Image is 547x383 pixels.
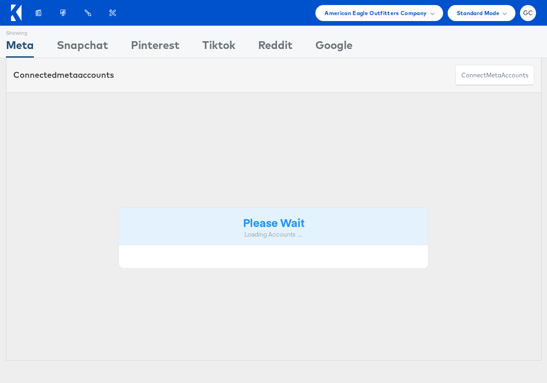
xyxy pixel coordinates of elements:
[6,26,34,37] div: Showing
[315,37,352,58] div: Google
[455,65,534,86] button: ConnectmetaAccounts
[325,8,427,18] span: American Eagle Outfitters Company
[131,37,179,58] div: Pinterest
[243,215,304,230] strong: Please Wait
[457,8,499,18] span: Standard Mode
[13,69,114,81] div: Connected accounts
[6,37,34,58] div: Meta
[258,37,292,58] div: Reddit
[202,37,235,58] div: Tiktok
[523,10,533,16] span: GC
[57,37,108,58] div: Snapchat
[57,70,78,80] span: meta
[486,71,501,80] span: meta
[126,230,422,239] div: Loading Accounts ....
